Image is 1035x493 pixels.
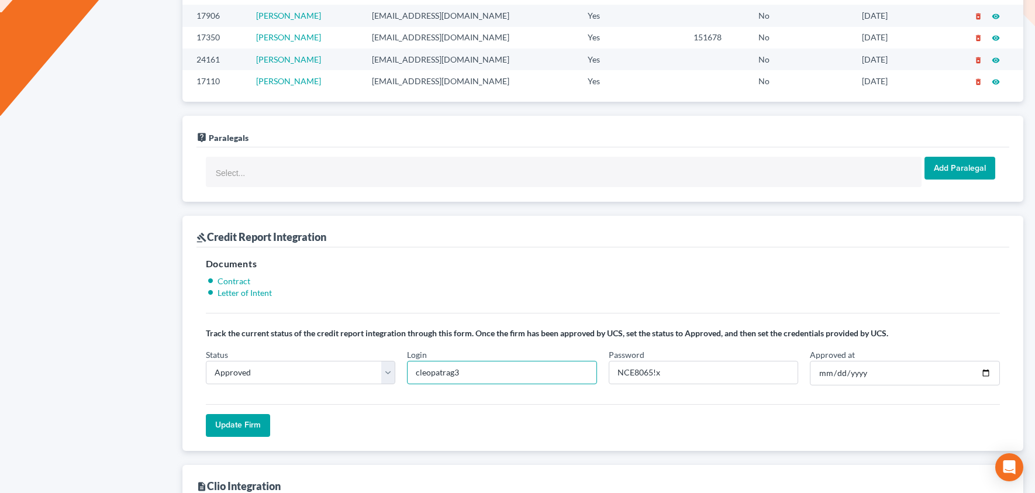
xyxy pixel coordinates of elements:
[974,11,982,20] a: delete_forever
[578,70,684,92] td: Yes
[182,49,247,70] td: 24161
[992,32,1000,42] a: visibility
[992,34,1000,42] i: visibility
[992,56,1000,64] i: visibility
[810,349,855,361] label: Approved at
[974,32,982,42] a: delete_forever
[853,70,943,92] td: [DATE]
[974,78,982,86] i: delete_forever
[974,56,982,64] i: delete_forever
[974,76,982,86] a: delete_forever
[182,27,247,49] td: 17350
[853,27,943,49] td: [DATE]
[206,327,1000,339] p: Track the current status of the credit report integration through this form. Once the firm has be...
[363,49,578,70] td: [EMAIL_ADDRESS][DOMAIN_NAME]
[363,27,578,49] td: [EMAIL_ADDRESS][DOMAIN_NAME]
[182,5,247,26] td: 17906
[749,70,853,92] td: No
[578,5,684,26] td: Yes
[363,5,578,26] td: [EMAIL_ADDRESS][DOMAIN_NAME]
[256,76,321,86] a: [PERSON_NAME]
[853,49,943,70] td: [DATE]
[256,11,321,20] a: [PERSON_NAME]
[924,157,995,180] input: Add Paralegal
[196,481,207,492] i: description
[992,78,1000,86] i: visibility
[256,32,321,42] a: [PERSON_NAME]
[974,12,982,20] i: delete_forever
[218,288,272,298] a: Letter of Intent
[749,5,853,26] td: No
[992,12,1000,20] i: visibility
[206,414,270,437] input: Update Firm
[206,257,1000,271] h5: Documents
[974,34,982,42] i: delete_forever
[995,453,1023,481] div: Open Intercom Messenger
[684,27,749,49] td: 151678
[407,349,427,361] label: Login
[206,349,228,361] label: Status
[609,349,644,361] label: Password
[218,276,250,286] a: Contract
[749,27,853,49] td: No
[209,133,249,143] span: Paralegals
[363,70,578,92] td: [EMAIL_ADDRESS][DOMAIN_NAME]
[182,70,247,92] td: 17110
[853,5,943,26] td: [DATE]
[749,49,853,70] td: No
[992,11,1000,20] a: visibility
[974,54,982,64] a: delete_forever
[992,76,1000,86] a: visibility
[256,54,321,64] a: [PERSON_NAME]
[196,232,207,243] i: gavel
[196,230,326,244] div: Credit Report Integration
[578,49,684,70] td: Yes
[992,54,1000,64] a: visibility
[196,479,281,493] div: Clio Integration
[196,132,207,143] i: live_help
[578,27,684,49] td: Yes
